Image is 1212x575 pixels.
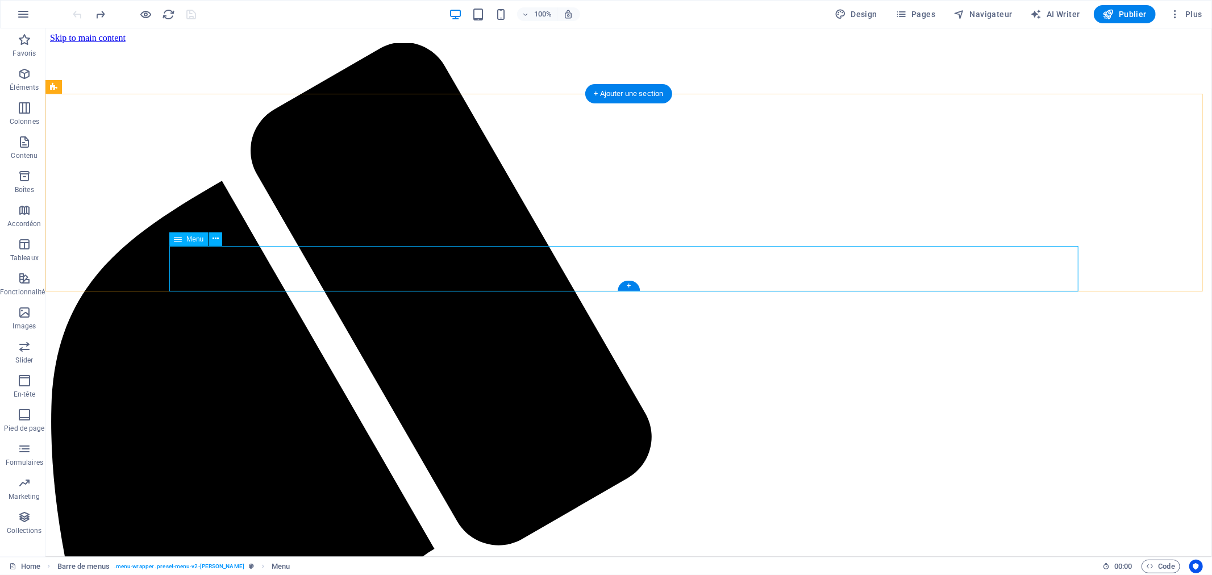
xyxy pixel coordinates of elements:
nav: breadcrumb [57,560,290,573]
button: Pages [891,5,940,23]
p: Tableaux [10,253,39,262]
span: 00 00 [1114,560,1132,573]
i: Lors du redimensionnement, ajuster automatiquement le niveau de zoom en fonction de l'appareil sé... [564,9,574,19]
button: Navigateur [949,5,1017,23]
p: Favoris [13,49,36,58]
p: Collections [7,526,41,535]
button: Plus [1165,5,1207,23]
h6: Durée de la session [1102,560,1132,573]
a: Cliquez pour annuler la sélection. Double-cliquez pour ouvrir Pages. [9,560,40,573]
p: En-tête [14,390,35,399]
button: redo [94,7,107,21]
div: + [618,281,640,291]
button: Usercentrics [1189,560,1203,573]
button: AI Writer [1026,5,1085,23]
span: . menu-wrapper .preset-menu-v2-[PERSON_NAME] [114,560,244,573]
span: : [1122,562,1124,570]
button: Publier [1094,5,1156,23]
span: Menu [186,236,203,243]
p: Pied de page [4,424,44,433]
p: Accordéon [7,219,41,228]
p: Colonnes [10,117,39,126]
i: Cet élément est une présélection personnalisable. [249,563,254,569]
span: Cliquez pour sélectionner. Double-cliquez pour modifier. [272,560,290,573]
button: 100% [517,7,557,21]
p: Marketing [9,492,40,501]
span: Cliquez pour sélectionner. Double-cliquez pour modifier. [57,560,110,573]
i: Actualiser la page [163,8,176,21]
span: Code [1147,560,1175,573]
button: Design [830,5,882,23]
span: Navigateur [953,9,1012,20]
h6: 100% [534,7,552,21]
button: Code [1142,560,1180,573]
span: AI Writer [1031,9,1080,20]
span: Pages [896,9,935,20]
p: Slider [16,356,34,365]
span: Plus [1169,9,1202,20]
p: Formulaires [6,458,43,467]
span: Publier [1103,9,1147,20]
p: Éléments [10,83,39,92]
div: + Ajouter une section [585,84,673,103]
p: Boîtes [15,185,34,194]
span: Design [835,9,877,20]
p: Images [13,322,36,331]
button: reload [162,7,176,21]
div: Design (Ctrl+Alt+Y) [830,5,882,23]
button: Cliquez ici pour quitter le mode Aperçu et poursuivre l'édition. [139,7,153,21]
a: Skip to main content [5,5,80,14]
p: Contenu [11,151,38,160]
